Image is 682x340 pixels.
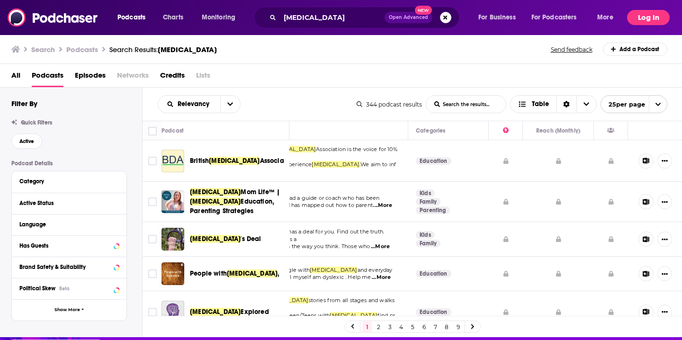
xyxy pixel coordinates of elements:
span: is a [288,236,296,242]
a: Credits [160,68,185,87]
div: Active Status [19,200,113,206]
a: Parenting [416,206,450,214]
span: Lists [196,68,210,87]
p: Podcast Details [11,160,127,167]
span: New [415,6,432,15]
span: Quick Filters [21,119,52,126]
a: [MEDICAL_DATA]Mom Life™ |[MEDICAL_DATA]Education, Parenting Strategies [190,188,284,216]
a: 6 [419,321,429,332]
a: Education [416,157,451,165]
a: Family [416,240,440,247]
span: ...More [373,202,392,209]
span: find pr [377,312,395,319]
button: Log In [627,10,670,25]
span: Toggle select row [148,235,157,243]
div: 344 podcast results [357,101,422,108]
span: Toggle select row [148,269,157,278]
a: Episodes [75,68,106,87]
div: Categories [416,125,445,136]
span: [MEDICAL_DATA] [190,197,241,206]
span: More [597,11,613,24]
span: Table [532,101,549,107]
a: Kids [416,231,435,239]
span: [MEDICAL_DATA] [190,235,241,243]
button: open menu [158,101,220,107]
span: Toggle select row [148,308,157,316]
span: Explored [241,308,269,316]
h3: Search [31,45,55,54]
span: Relevancy [178,101,213,107]
h3: Podcasts [66,45,98,54]
img: Dyslexia Mom Life™ | Dyslexia Education, Parenting Strategies [162,190,184,213]
div: Has Guests [19,242,111,249]
a: [MEDICAL_DATA]'s Deal [190,234,261,244]
a: 8 [442,321,451,332]
span: ...More [371,243,390,251]
a: British[MEDICAL_DATA]Association [190,156,284,166]
a: All [11,68,20,87]
button: open menu [601,95,667,113]
a: Podcasts [32,68,63,87]
a: 2 [374,321,383,332]
span: British [190,157,209,165]
div: Podcast [162,125,184,136]
span: stories from all stages and walks of life to [241,297,395,311]
a: Charts [157,10,189,25]
span: Association is the voice for 10% of the [241,146,397,160]
button: Show More Button [657,153,672,169]
a: Kids [416,189,435,197]
button: Category [19,175,119,187]
button: Show More [12,299,126,321]
div: Has Guests [607,125,614,136]
h2: Choose View [510,95,597,113]
span: big deal, but not in the way you think. Those who [241,243,370,250]
div: Reach (Monthly) [536,125,580,136]
button: open menu [472,10,528,25]
div: Power Score [503,125,509,136]
span: Political Skew [19,285,55,292]
a: 1 [362,321,372,332]
button: open menu [111,10,158,25]
button: Active Status [19,197,119,209]
h2: Filter By [11,99,37,108]
span: Charts [163,11,183,24]
button: Has Guests [19,240,119,251]
img: Dyslexia Explored [162,301,184,323]
span: , [278,269,279,277]
input: Search podcasts, credits, & more... [280,10,385,25]
span: Show More [54,307,80,313]
button: Open AdvancedNew [385,12,432,23]
span: We aim to inf [360,161,396,168]
div: Category [19,178,113,185]
span: Podcasts [117,11,145,24]
button: Show More Button [657,266,672,281]
button: Active [11,134,42,149]
span: ...More [372,274,391,281]
span: Networks [117,68,149,87]
button: Show More Button [657,304,672,320]
div: Search podcasts, credits, & more... [263,7,468,28]
button: Send feedback [548,45,595,54]
a: Search Results:[MEDICAL_DATA] [109,45,217,54]
span: Toggle select row [148,157,157,165]
span: [MEDICAL_DATA] [209,157,260,165]
span: Active [19,139,34,144]
button: Language [19,218,119,230]
a: 7 [431,321,440,332]
a: People with dyslexia, [162,262,184,285]
span: where you are and has mapped out how to parent [241,202,373,208]
span: Monitoring [202,11,235,24]
img: Podchaser - Follow, Share and Rate Podcasts [8,9,99,27]
img: British Dyslexia Association [162,150,184,172]
button: Show More Button [657,232,672,247]
span: has a deal for you. Find out the truth. [288,228,384,235]
button: Show More Button [657,194,672,209]
span: Association [260,157,296,165]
